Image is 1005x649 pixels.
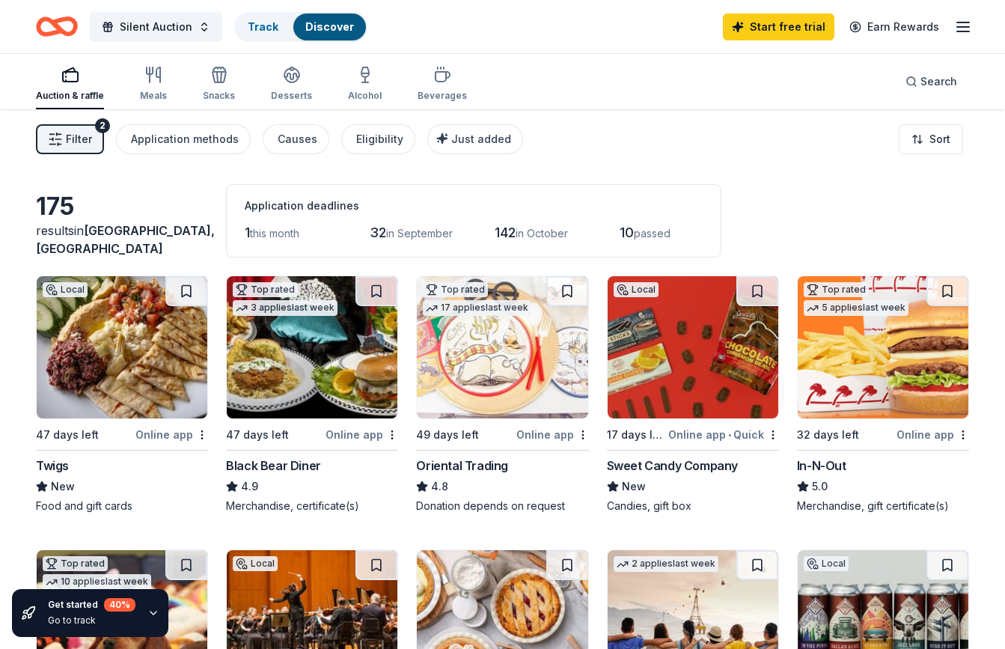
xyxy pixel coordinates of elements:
div: 49 days left [416,426,479,444]
div: Twigs [36,457,69,475]
span: [GEOGRAPHIC_DATA], [GEOGRAPHIC_DATA] [36,223,215,256]
div: Oriental Trading [416,457,508,475]
span: 5.0 [812,478,828,496]
button: Search [893,67,969,97]
button: TrackDiscover [234,12,367,42]
img: Image for Sweet Candy Company [608,276,778,418]
div: Online app [896,425,969,444]
a: Discover [305,20,354,33]
a: Image for Sweet Candy CompanyLocal17 days leftOnline app•QuickSweet Candy CompanyNewCandies, gift... [607,275,779,514]
button: Sort [899,124,963,154]
div: 17 days left [607,426,665,444]
button: Silent Auction [90,12,222,42]
div: 10 applies last week [43,574,151,590]
div: Alcohol [348,90,382,102]
div: Top rated [43,556,108,571]
div: Food and gift cards [36,499,208,514]
div: Eligibility [356,130,403,148]
div: Merchandise, gift certificate(s) [797,499,969,514]
span: passed [634,227,670,240]
span: 4.9 [241,478,258,496]
span: Filter [66,130,92,148]
div: Black Bear Diner [226,457,321,475]
a: Image for In-N-OutTop rated5 applieslast week32 days leftOnline appIn-N-Out5.0Merchandise, gift c... [797,275,969,514]
button: Alcohol [348,60,382,109]
div: Meals [140,90,167,102]
div: Online app Quick [668,425,779,444]
a: Image for TwigsLocal47 days leftOnline appTwigsNewFood and gift cards [36,275,208,514]
button: Application methods [116,124,251,154]
span: 1 [245,225,250,240]
span: 142 [495,225,516,240]
a: Home [36,9,78,44]
div: Donation depends on request [416,499,588,514]
div: In-N-Out [797,457,846,475]
div: Snacks [203,90,235,102]
span: 4.8 [431,478,448,496]
div: 47 days left [36,426,99,444]
div: Local [804,556,849,571]
div: Local [43,282,88,297]
div: Top rated [423,282,488,297]
button: Filter2 [36,124,104,154]
span: Search [920,73,957,91]
a: Image for Black Bear DinerTop rated3 applieslast week47 days leftOnline appBlack Bear Diner4.9Mer... [226,275,398,514]
a: Image for Oriental TradingTop rated17 applieslast week49 days leftOnline appOriental Trading4.8Do... [416,275,588,514]
button: Desserts [271,60,312,109]
button: Snacks [203,60,235,109]
div: Auction & raffle [36,90,104,102]
div: Go to track [48,615,135,627]
span: in October [516,227,568,240]
div: 47 days left [226,426,289,444]
span: Just added [451,132,511,145]
div: 32 days left [797,426,859,444]
div: Beverages [418,90,467,102]
button: Beverages [418,60,467,109]
span: in [36,223,215,256]
div: Application methods [131,130,239,148]
span: New [622,478,646,496]
div: Online app [516,425,589,444]
button: Just added [427,124,523,154]
a: Track [248,20,278,33]
img: Image for Black Bear Diner [227,276,397,418]
div: 40 % [104,598,135,612]
div: Sweet Candy Company [607,457,738,475]
span: in September [386,227,453,240]
div: Merchandise, certificate(s) [226,499,398,514]
div: 3 applies last week [233,300,337,316]
a: Start free trial [723,13,834,40]
div: 2 applies last week [614,556,718,572]
span: 10 [620,225,634,240]
div: 17 applies last week [423,300,531,316]
div: 2 [95,118,110,133]
button: Auction & raffle [36,60,104,109]
div: 5 applies last week [804,300,908,316]
div: Online app [326,425,398,444]
div: Candies, gift box [607,499,779,514]
div: results [36,222,208,258]
div: 175 [36,192,208,222]
span: Sort [929,130,950,148]
span: 32 [370,225,386,240]
div: Desserts [271,90,312,102]
img: Image for In-N-Out [798,276,968,418]
div: Local [233,556,278,571]
div: Application deadlines [245,197,703,215]
a: Earn Rewards [840,13,948,40]
span: this month [250,227,299,240]
div: Top rated [233,282,298,297]
div: Top rated [804,282,869,297]
div: Causes [278,130,317,148]
div: Online app [135,425,208,444]
button: Causes [263,124,329,154]
div: Get started [48,598,135,612]
img: Image for Oriental Trading [417,276,587,418]
button: Meals [140,60,167,109]
span: New [51,478,75,496]
div: Local [614,282,659,297]
button: Eligibility [341,124,415,154]
span: • [728,429,731,441]
span: Silent Auction [120,18,192,36]
img: Image for Twigs [37,276,207,418]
